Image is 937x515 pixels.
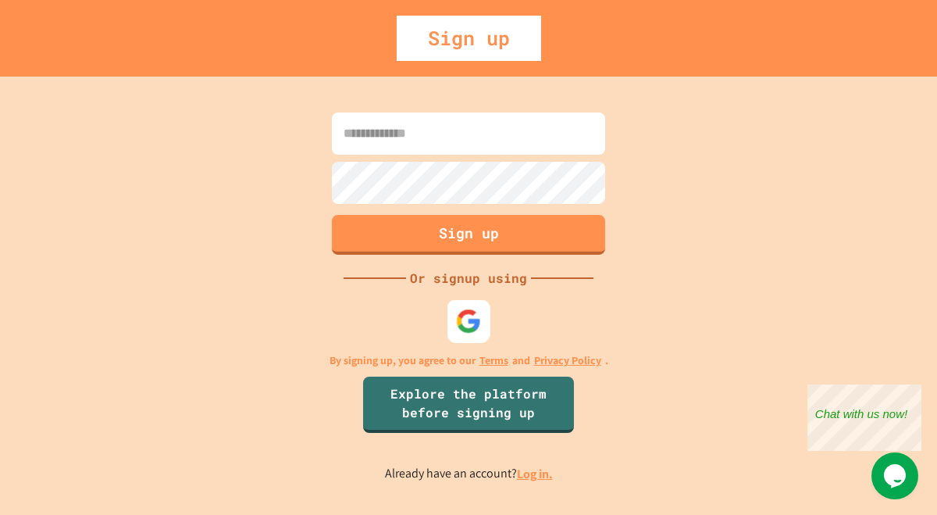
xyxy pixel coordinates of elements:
a: Privacy Policy [534,352,601,369]
iframe: chat widget [871,452,921,499]
p: By signing up, you agree to our and . [330,352,608,369]
a: Log in. [517,466,553,482]
p: Already have an account? [385,464,553,484]
iframe: chat widget [807,384,921,451]
div: Sign up [397,16,541,61]
a: Explore the platform before signing up [363,377,574,433]
div: Or signup using [406,269,531,288]
button: Sign up [332,215,605,255]
img: google-icon.svg [456,308,482,334]
a: Terms [479,352,508,369]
